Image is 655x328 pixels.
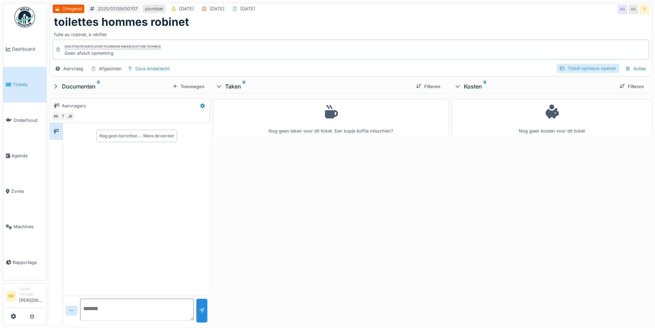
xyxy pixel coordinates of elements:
div: Lokale manager [19,286,44,297]
a: Rapportage [3,245,46,280]
div: T [640,4,649,14]
a: Machines [3,209,46,244]
div: [DATE] [240,6,255,12]
span: Machines [13,223,44,230]
div: Filteren [617,82,647,91]
div: T [58,112,68,121]
div: 2025/07/59/00707 [98,6,138,12]
span: Dashboard [12,46,44,52]
div: Dringend [63,6,82,12]
div: Taken [216,82,410,91]
div: Kosten [454,82,614,91]
li: [PERSON_NAME] [19,286,44,306]
li: RR [6,291,16,301]
span: Zones [11,188,44,194]
div: Geen afsluit opmerking [65,50,161,56]
div: Nog geen taken voor dit ticket. Een kopje koffie misschien? [217,102,444,134]
sup: 0 [242,82,245,91]
div: Toevoegen [170,82,207,91]
div: Documenten [52,82,170,91]
a: Agenda [3,138,46,173]
div: fuite au robinet, à vérifier [54,29,648,38]
a: Onderhoud [3,103,46,138]
div: Afgesloten [99,65,122,72]
div: Filteren [413,82,443,91]
div: plombier [145,6,163,12]
div: RR [618,4,627,14]
div: [DATE] [210,6,225,12]
div: Acties [622,64,649,74]
div: [DATE] [179,6,194,12]
div: RR [51,112,61,121]
div: RR [629,4,638,14]
div: Ticket opnieuw openen [557,64,619,73]
div: Nog geen berichten … Wees de eerste! [99,133,174,139]
a: RR Lokale manager[PERSON_NAME] [6,286,44,308]
span: Rapportage [13,259,44,266]
span: Onderhoud [13,117,44,124]
sup: 0 [97,82,100,91]
img: Badge_color-CXgf-gQk.svg [14,7,35,28]
a: Dashboard [3,31,46,67]
div: Aanvraag [63,65,83,72]
div: Nog geen kosten voor dit ticket [456,102,648,134]
div: Aanvragers [62,103,86,109]
div: JR [65,112,75,121]
span: Tickets [13,81,44,88]
a: Zones [3,173,46,209]
div: Gesloten op [DATE] door Technicien Anderlecht DSB Technics [65,44,161,49]
span: Agenda [11,152,44,159]
div: Cora Anderlecht [135,65,170,72]
h1: toilettes hommes robinet [54,15,189,29]
sup: 0 [483,82,487,91]
a: Tickets [3,67,46,102]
